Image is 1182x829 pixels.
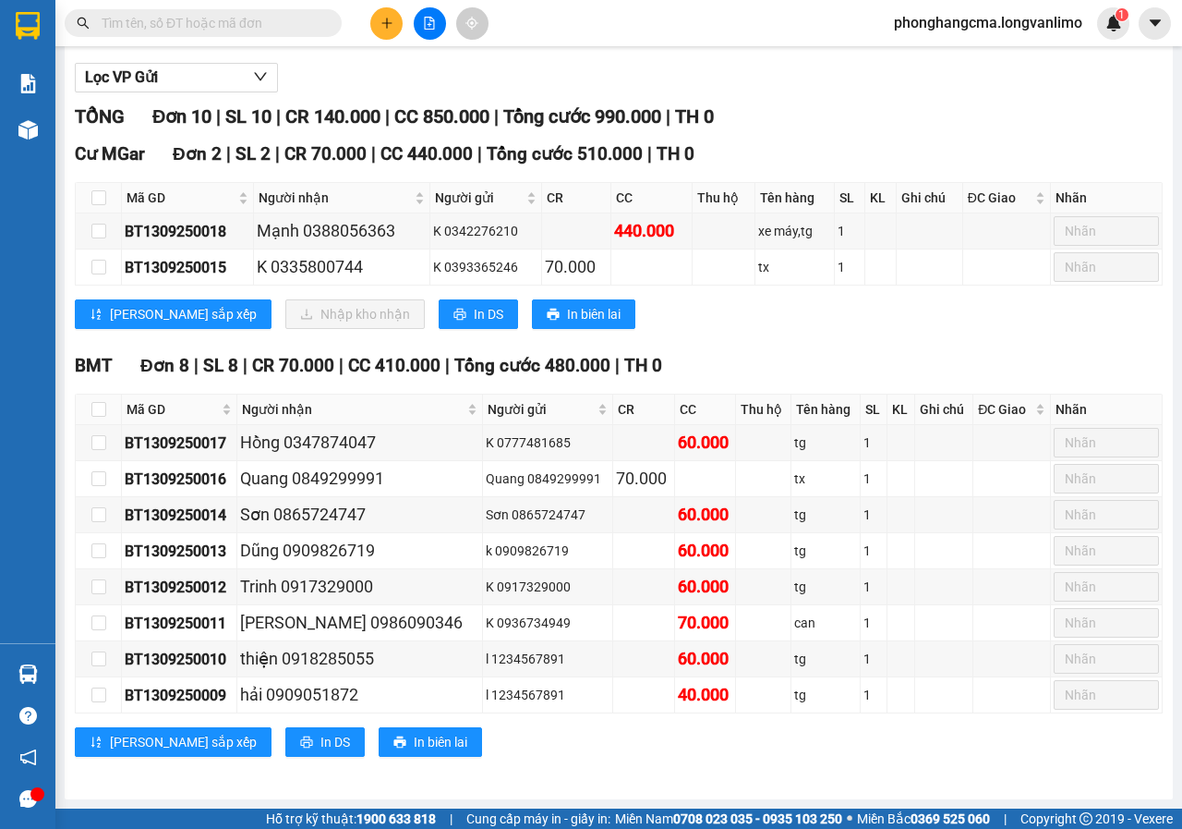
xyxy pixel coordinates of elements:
td: BT1309250018 [122,213,254,250]
span: | [216,105,221,128]
span: Hỗ trợ kỹ thuật: [266,809,436,829]
span: Người gửi [488,399,594,420]
div: tg [794,685,857,705]
span: | [276,105,281,128]
div: BT1309250018 [125,220,250,243]
th: CC [675,395,736,425]
div: 1 [838,221,862,241]
div: tx [794,469,857,489]
span: Mã GD [127,188,235,208]
button: sort-ascending[PERSON_NAME] sắp xếp [75,727,271,757]
td: BT1309250009 [122,677,237,713]
th: Thu hộ [736,395,791,425]
button: plus [370,7,403,40]
th: SL [861,395,887,425]
div: 60.000 [678,502,732,528]
div: Quang 0849299991 [240,466,479,492]
span: | [615,355,620,376]
span: Cung cấp máy in - giấy in: [466,809,610,829]
strong: 1900 633 818 [356,811,436,826]
span: ĐC Giao [968,188,1031,208]
span: | [494,105,499,128]
span: notification [19,749,37,766]
div: K 0917329000 [486,577,609,597]
span: | [194,355,199,376]
span: plus [380,17,393,30]
div: l 1234567891 [486,685,609,705]
th: KL [887,395,915,425]
div: 1 [863,469,884,489]
span: aim [465,17,478,30]
span: Người gửi [435,188,523,208]
th: Tên hàng [755,183,834,213]
div: K 0777481685 [486,433,609,453]
div: Trinh 0917329000 [240,574,479,600]
span: Lọc VP Gửi [85,66,158,89]
span: TH 0 [657,143,694,165]
span: SL 10 [225,105,271,128]
th: Ghi chú [915,395,973,425]
span: [PERSON_NAME] sắp xếp [110,304,257,324]
img: icon-new-feature [1105,15,1122,31]
span: SL 2 [235,143,271,165]
div: Mạnh 0388056363 [257,218,427,244]
span: CC 440.000 [380,143,473,165]
div: 70.000 [678,610,732,636]
img: solution-icon [18,74,38,93]
strong: 0708 023 035 - 0935 103 250 [673,811,842,826]
span: | [647,143,652,165]
div: 1 [863,577,884,597]
span: [PERSON_NAME] sắp xếp [110,732,257,752]
button: printerIn DS [439,299,518,329]
button: printerIn DS [285,727,365,757]
span: In DS [320,732,350,752]
div: tg [794,577,857,597]
td: BT1309250014 [122,497,237,533]
div: BT1309250013 [125,540,234,563]
span: | [1004,809,1007,829]
td: BT1309250011 [122,605,237,641]
div: thiện 0918285055 [240,646,479,672]
div: K 0335800744 [257,254,427,280]
span: file-add [423,17,436,30]
th: KL [865,183,897,213]
span: | [339,355,344,376]
span: printer [453,308,466,323]
div: 440.000 [614,218,689,244]
span: Tổng cước 990.000 [503,105,661,128]
span: | [666,105,670,128]
span: message [19,790,37,808]
div: 1 [863,649,884,669]
span: CR 70.000 [252,355,334,376]
div: BT1309250016 [125,468,234,491]
div: 1 [863,505,884,525]
span: CR 70.000 [284,143,367,165]
div: Nhãn [1055,188,1157,208]
th: Ghi chú [897,183,963,213]
span: Mã GD [127,399,218,420]
div: 60.000 [678,646,732,672]
div: Quang 0849299991 [486,469,609,489]
span: | [445,355,450,376]
span: CC 850.000 [394,105,489,128]
button: sort-ascending[PERSON_NAME] sắp xếp [75,299,271,329]
div: 60.000 [678,574,732,600]
span: Đơn 10 [152,105,211,128]
button: aim [456,7,488,40]
span: printer [547,308,560,323]
div: can [794,613,857,633]
div: BT1309250009 [125,684,234,707]
div: BT1309250017 [125,432,234,455]
td: BT1309250017 [122,425,237,461]
span: Tổng cước 480.000 [454,355,610,376]
div: K 0393365246 [433,257,538,277]
span: In biên lai [414,732,467,752]
div: 70.000 [545,254,609,280]
input: Tìm tên, số ĐT hoặc mã đơn [102,13,320,33]
div: tg [794,649,857,669]
div: Nhãn [1055,399,1157,420]
button: downloadNhập kho nhận [285,299,425,329]
span: Đơn 2 [173,143,222,165]
span: search [77,17,90,30]
div: 1 [863,433,884,453]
